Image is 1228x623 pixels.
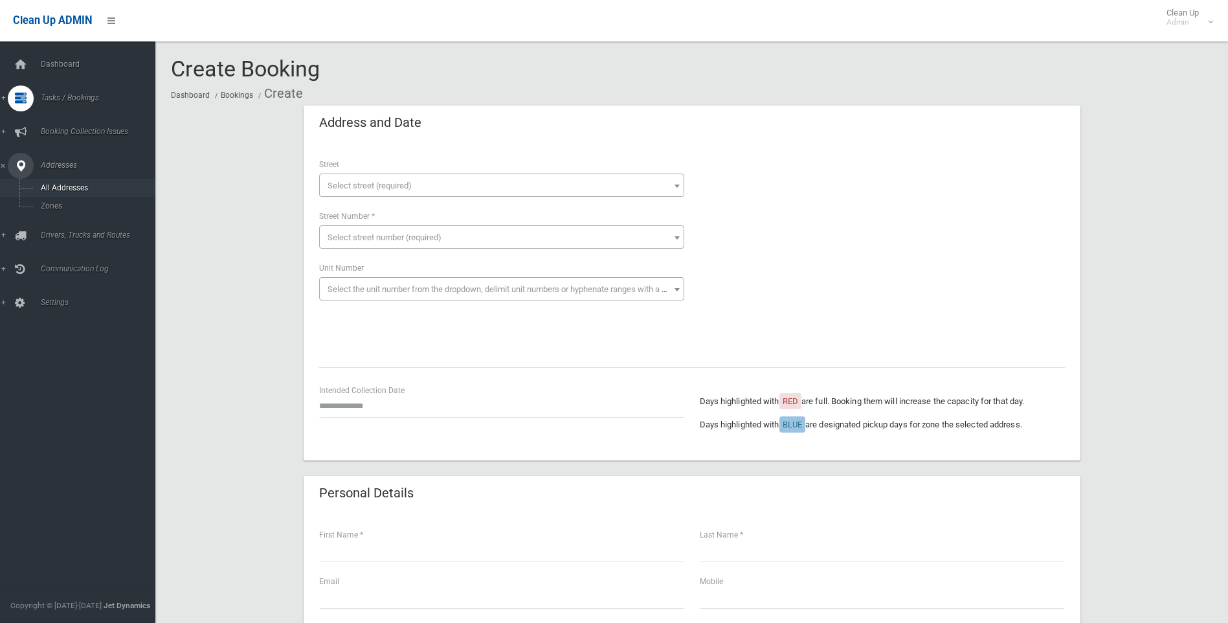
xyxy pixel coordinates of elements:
[255,82,303,106] li: Create
[1160,8,1212,27] span: Clean Up
[10,601,102,610] span: Copyright © [DATE]-[DATE]
[700,394,1065,409] p: Days highlighted with are full. Booking them will increase the capacity for that day.
[37,127,165,136] span: Booking Collection Issues
[13,14,92,27] span: Clean Up ADMIN
[37,60,165,69] span: Dashboard
[104,601,150,610] strong: Jet Dynamics
[221,91,253,100] a: Bookings
[783,420,802,429] span: BLUE
[328,284,689,294] span: Select the unit number from the dropdown, delimit unit numbers or hyphenate ranges with a comma
[37,264,165,273] span: Communication Log
[171,91,210,100] a: Dashboard
[328,181,412,190] span: Select street (required)
[304,481,429,506] header: Personal Details
[37,298,165,307] span: Settings
[783,396,798,406] span: RED
[37,231,165,240] span: Drivers, Trucks and Routes
[328,232,441,242] span: Select street number (required)
[37,93,165,102] span: Tasks / Bookings
[37,201,154,210] span: Zones
[304,110,437,135] header: Address and Date
[171,56,320,82] span: Create Booking
[700,417,1065,433] p: Days highlighted with are designated pickup days for zone the selected address.
[37,183,154,192] span: All Addresses
[1167,17,1199,27] small: Admin
[37,161,165,170] span: Addresses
